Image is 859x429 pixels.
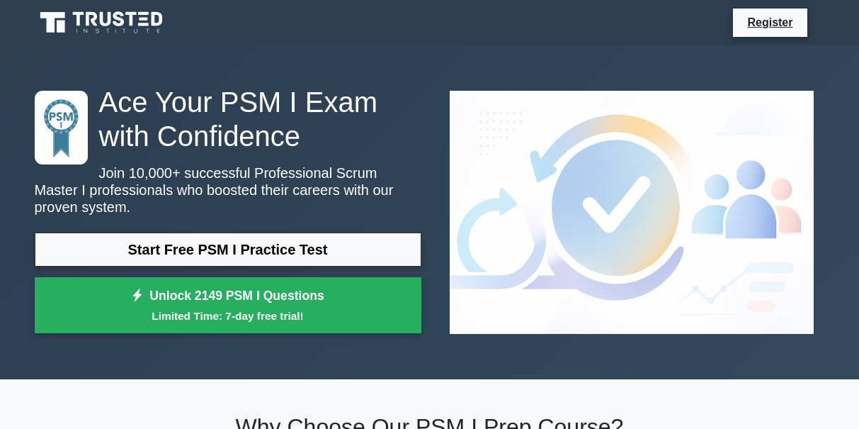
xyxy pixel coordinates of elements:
img: Professional Scrum Master I Preview [438,79,825,345]
a: Start Free PSM I Practice Test [35,233,421,267]
h1: Ace Your PSM I Exam with Confidence [35,85,421,153]
small: Limited Time: 7-day free trial! [52,308,404,324]
a: Register [739,13,801,31]
p: Join 10,000+ successful Professional Scrum Master I professionals who boosted their careers with ... [35,165,421,216]
a: Unlock 2149 PSM I QuestionsLimited Time: 7-day free trial! [35,277,421,334]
